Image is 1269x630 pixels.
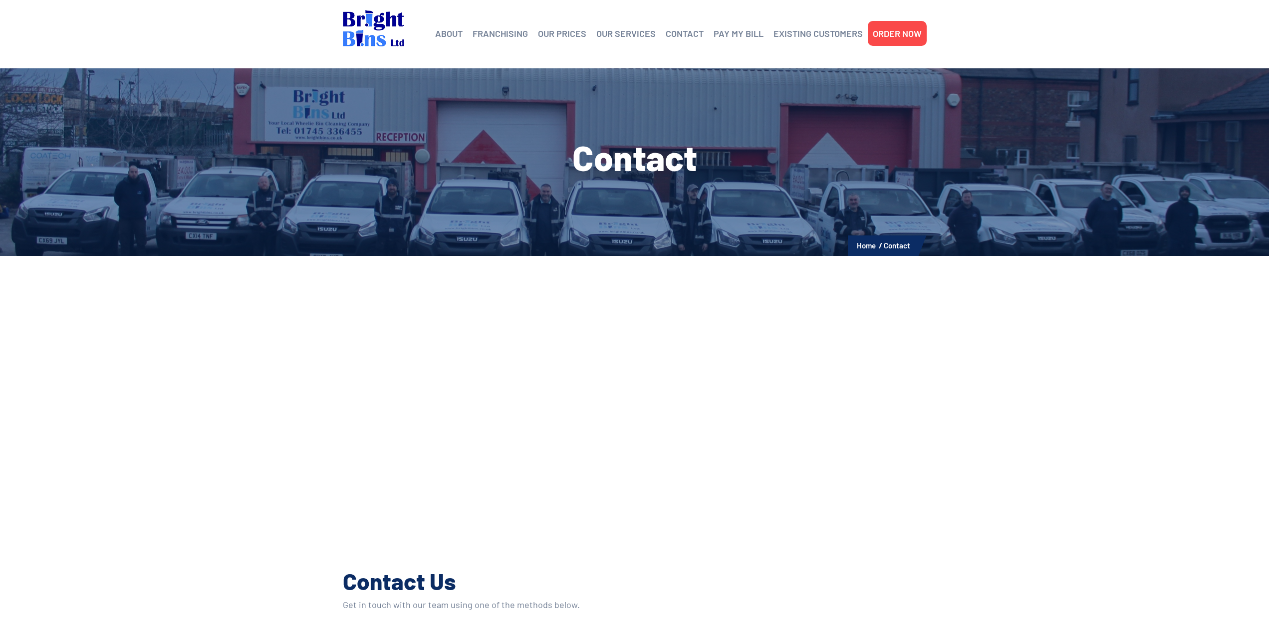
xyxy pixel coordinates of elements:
a: FRANCHISING [473,26,528,41]
a: OUR SERVICES [596,26,656,41]
a: Home [857,241,876,250]
a: ABOUT [435,26,463,41]
a: PAY MY BILL [714,26,763,41]
a: ORDER NOW [873,26,922,41]
a: EXISTING CUSTOMERS [773,26,863,41]
a: CONTACT [666,26,704,41]
h2: Contact Us [343,566,677,596]
li: Contact [884,239,910,252]
h1: Contact [343,140,927,175]
a: OUR PRICES [538,26,586,41]
p: Get in touch with our team using one of the methods below. [343,596,677,613]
